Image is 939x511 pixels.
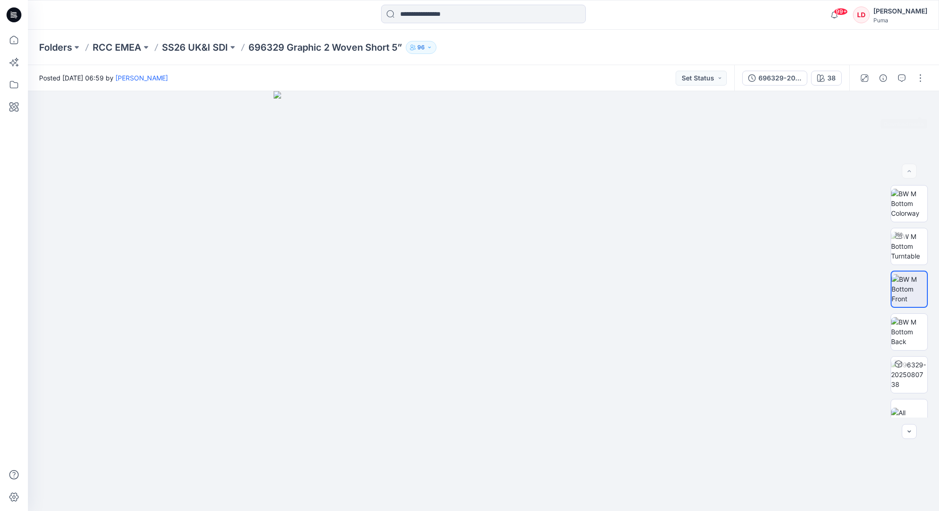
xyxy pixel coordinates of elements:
[162,41,228,54] a: SS26 UK&I SDI
[873,17,927,24] div: Puma
[891,408,927,427] img: All colorways
[93,41,141,54] a: RCC EMEA
[758,73,801,83] div: 696329-20250807
[891,360,927,389] img: 696329-20250807 38
[873,6,927,17] div: [PERSON_NAME]
[811,71,842,86] button: 38
[891,317,927,346] img: BW M Bottom Back
[876,71,891,86] button: Details
[827,73,836,83] div: 38
[892,274,927,304] img: BW M Bottom Front
[891,189,927,218] img: BW M Bottom Colorway
[115,74,168,82] a: [PERSON_NAME]
[834,8,848,15] span: 99+
[417,42,425,53] p: 96
[406,41,436,54] button: 96
[853,7,870,23] div: LD
[891,232,927,261] img: BW M Bottom Turntable
[274,91,694,511] img: eyJhbGciOiJIUzI1NiIsImtpZCI6IjAiLCJzbHQiOiJzZXMiLCJ0eXAiOiJKV1QifQ.eyJkYXRhIjp7InR5cGUiOiJzdG9yYW...
[248,41,402,54] p: 696329 Graphic 2 Woven Short 5”
[39,73,168,83] span: Posted [DATE] 06:59 by
[39,41,72,54] a: Folders
[742,71,807,86] button: 696329-20250807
